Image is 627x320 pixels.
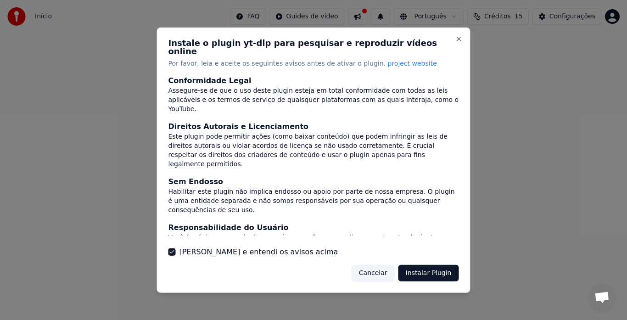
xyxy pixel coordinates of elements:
div: Sem Endosso [168,176,459,187]
div: Conformidade Legal [168,75,459,86]
button: Instalar Plugin [398,265,459,281]
div: Este plugin pode permitir ações (como baixar conteúdo) que podem infringir as leis de direitos au... [168,132,459,169]
div: Habilitar este plugin não implica endosso ou apoio por parte de nossa empresa. O plugin é uma ent... [168,187,459,215]
h2: Instale o plugin yt-dlp para pesquisar e reproduzir vídeos online [168,39,459,55]
p: Por favor, leia e aceite os seguintes avisos antes de ativar o plugin. [168,59,459,68]
div: Direitos Autorais e Licenciamento [168,121,459,132]
span: project website [388,59,437,67]
label: [PERSON_NAME] e entendi os avisos acima [179,247,338,258]
button: Cancelar [352,265,395,281]
div: Você é o único responsável por quaisquer ações que realizar usando este plugin. Isso inclui quais... [168,233,459,261]
div: Responsabilidade do Usuário [168,222,459,233]
div: Assegure-se de que o uso deste plugin esteja em total conformidade com todas as leis aplicáveis e... [168,86,459,114]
